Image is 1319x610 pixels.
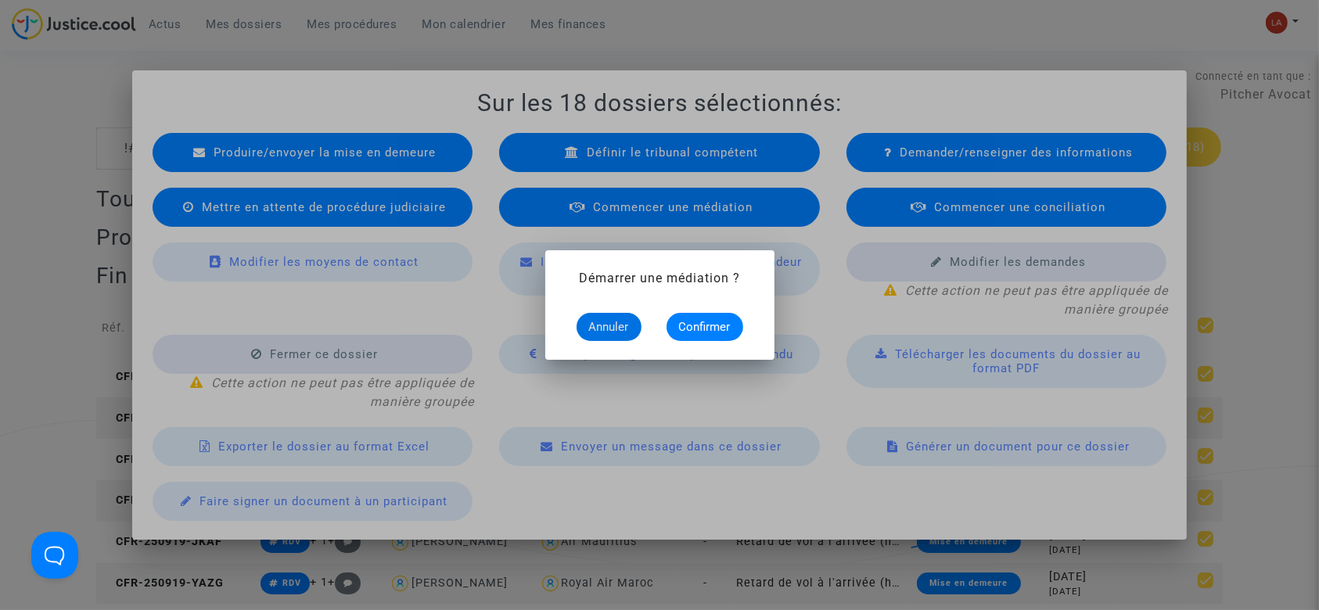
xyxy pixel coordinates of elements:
[679,320,731,334] span: Confirmer
[31,532,78,579] iframe: Help Scout Beacon - Open
[577,313,642,341] button: Annuler
[667,313,743,341] button: Confirmer
[589,320,629,334] span: Annuler
[579,271,740,285] span: Démarrer une médiation ?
